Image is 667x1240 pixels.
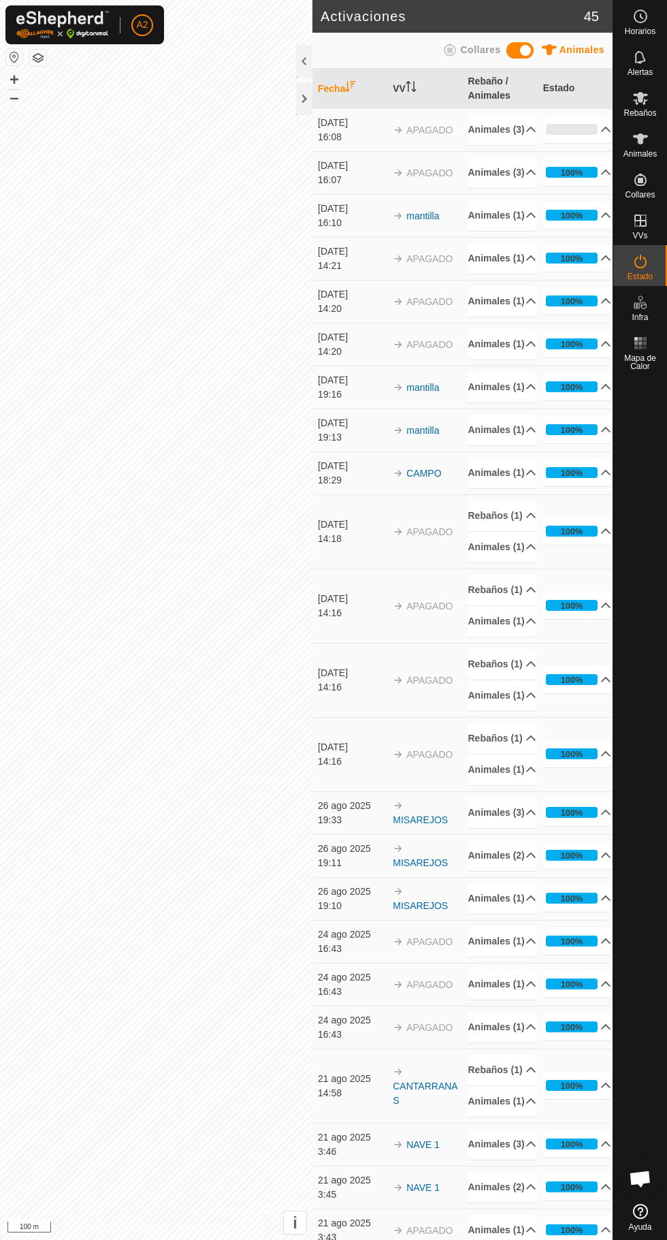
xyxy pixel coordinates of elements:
span: Mapa de Calor [617,354,664,370]
button: Capas del Mapa [30,50,46,66]
h2: Activaciones [321,8,584,25]
span: Estado [628,272,653,281]
img: arrow [393,936,404,947]
img: arrow [393,1139,404,1150]
div: 100% [546,381,598,392]
div: 100% [546,850,598,861]
img: arrow [393,1022,404,1033]
div: 16:43 [318,985,387,999]
div: [DATE] [318,592,387,606]
div: 100% [561,599,583,612]
div: 100% [561,424,583,436]
img: Logo Gallagher [16,11,109,39]
p-accordion-header: Rebaños (1) [468,649,537,680]
p-accordion-header: 0% [543,116,612,143]
div: [DATE] [318,373,387,387]
span: Ayuda [629,1223,652,1231]
img: arrow [393,843,404,854]
img: arrow [393,253,404,264]
span: Collares [460,44,500,55]
p-accordion-header: Animales (1) [468,883,537,914]
div: 18:29 [318,473,387,488]
p-accordion-header: Animales (1) [468,969,537,1000]
span: APAGADO [406,749,453,760]
div: 3:46 [318,1145,387,1159]
p-accordion-header: Animales (1) [468,243,537,274]
div: 100% [546,467,598,478]
div: 21 ago 2025 [318,1072,387,1086]
p-accordion-header: Rebaños (1) [468,575,537,605]
div: 16:43 [318,1028,387,1042]
button: + [6,71,22,88]
p-accordion-header: 100% [543,842,612,869]
p-sorticon: Activar para ordenar [406,83,417,94]
div: 16:10 [318,216,387,230]
img: arrow [393,1182,404,1193]
span: VVs [632,232,647,240]
div: 14:20 [318,345,387,359]
div: [DATE] [318,666,387,680]
p-accordion-header: 100% [543,244,612,272]
p-accordion-header: 100% [543,287,612,315]
div: 100% [561,381,583,394]
p-accordion-header: Animales (1) [468,458,537,488]
span: APAGADO [406,936,453,947]
div: 100% [561,1021,583,1034]
img: arrow [393,125,404,136]
div: [DATE] [318,202,387,216]
div: 100% [546,296,598,306]
p-accordion-header: 100% [543,1072,612,1099]
div: 26 ago 2025 [318,842,387,856]
div: 100% [561,166,583,179]
div: 100% [561,935,583,948]
span: Collares [625,191,655,199]
p-accordion-header: Animales (1) [468,372,537,402]
div: 100% [546,253,598,264]
p-accordion-header: Animales (3) [468,157,537,188]
div: 100% [561,1181,583,1194]
span: APAGADO [406,1225,453,1236]
div: 14:16 [318,754,387,769]
span: APAGADO [406,339,453,350]
p-accordion-header: Animales (1) [468,415,537,445]
p-accordion-header: 100% [543,1013,612,1040]
a: Contáctenos [181,1222,227,1235]
div: 100% [561,673,583,686]
div: [DATE] [318,740,387,754]
img: arrow [393,339,404,350]
div: 14:58 [318,1086,387,1100]
div: 100% [561,525,583,538]
div: [DATE] [318,518,387,532]
div: 100% [561,338,583,351]
div: 14:16 [318,680,387,695]
span: Animales [559,44,604,55]
p-accordion-header: 100% [543,799,612,826]
div: 100% [546,807,598,818]
div: 24 ago 2025 [318,927,387,942]
span: Rebaños [623,109,656,117]
div: 100% [546,526,598,537]
div: 100% [546,1139,598,1149]
p-accordion-header: 100% [543,740,612,767]
div: 100% [561,1224,583,1237]
div: [DATE] [318,244,387,259]
img: arrow [393,1225,404,1236]
p-accordion-header: Animales (1) [468,680,537,711]
span: Alertas [628,68,653,76]
a: MISAREJOS [393,814,448,825]
img: arrow [393,468,404,479]
span: Infra [632,313,648,321]
div: 19:10 [318,899,387,913]
div: 100% [546,1080,598,1091]
div: 100% [546,1224,598,1235]
a: mantilla [406,425,439,436]
th: Fecha [312,69,387,109]
span: 45 [584,6,599,27]
p-accordion-header: Rebaños (1) [468,1055,537,1085]
span: A2 [136,18,148,32]
div: 100% [546,936,598,947]
p-accordion-header: 100% [543,518,612,545]
a: MISAREJOS [393,857,448,868]
p-accordion-header: Animales (1) [468,754,537,785]
a: CAMPO [406,468,441,479]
